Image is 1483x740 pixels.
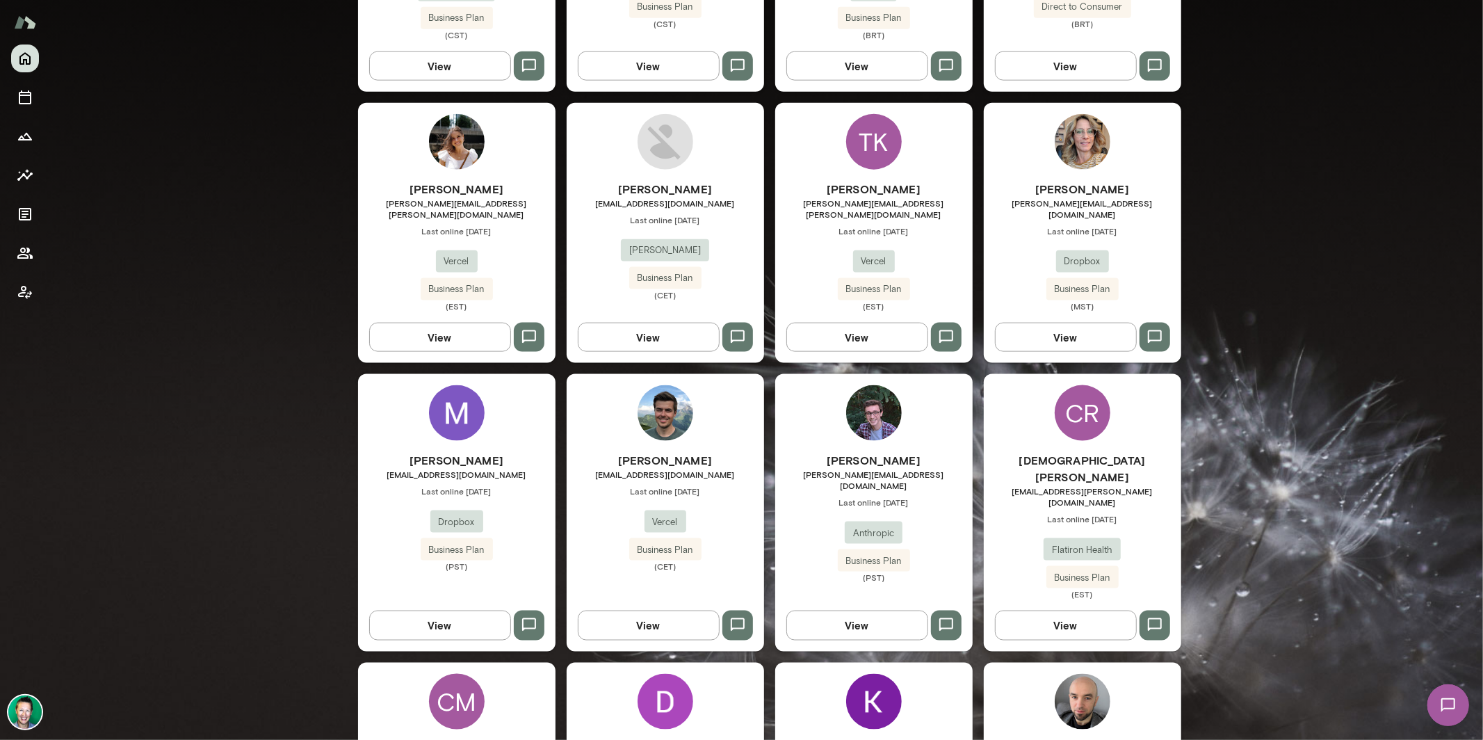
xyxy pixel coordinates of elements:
[11,200,39,228] button: Documents
[11,239,39,267] button: Members
[436,255,478,268] span: Vercel
[567,289,764,300] span: (CET)
[11,83,39,111] button: Sessions
[984,225,1181,236] span: Last online [DATE]
[984,485,1181,508] span: [EMAIL_ADDRESS][PERSON_NAME][DOMAIN_NAME]
[775,469,973,491] span: [PERSON_NAME][EMAIL_ADDRESS][DOMAIN_NAME]
[846,674,902,730] img: Kristina Nazmutdinova
[11,278,39,306] button: Client app
[775,497,973,508] span: Last online [DATE]
[838,11,910,25] span: Business Plan
[984,588,1181,600] span: (EST)
[995,611,1137,640] button: View
[786,51,928,81] button: View
[846,114,902,170] div: TK
[629,271,702,285] span: Business Plan
[358,225,556,236] span: Last online [DATE]
[358,469,556,480] span: [EMAIL_ADDRESS][DOMAIN_NAME]
[775,198,973,220] span: [PERSON_NAME][EMAIL_ADDRESS][PERSON_NAME][DOMAIN_NAME]
[358,300,556,312] span: (EST)
[638,114,693,170] img: Ruben Segura
[775,452,973,469] h6: [PERSON_NAME]
[775,225,973,236] span: Last online [DATE]
[638,674,693,730] img: Daniel Guillen
[853,255,895,268] span: Vercel
[838,282,910,296] span: Business Plan
[1044,543,1121,557] span: Flatiron Health
[621,243,709,257] span: [PERSON_NAME]
[845,526,902,540] span: Anthropic
[567,485,764,497] span: Last online [DATE]
[786,323,928,352] button: View
[567,181,764,198] h6: [PERSON_NAME]
[775,300,973,312] span: (EST)
[358,485,556,497] span: Last online [DATE]
[421,543,493,557] span: Business Plan
[995,51,1137,81] button: View
[629,543,702,557] span: Business Plan
[1056,255,1109,268] span: Dropbox
[421,11,493,25] span: Business Plan
[995,323,1137,352] button: View
[369,323,511,352] button: View
[567,561,764,572] span: (CET)
[567,452,764,469] h6: [PERSON_NAME]
[421,282,493,296] span: Business Plan
[358,29,556,40] span: (CST)
[984,300,1181,312] span: (MST)
[429,385,485,441] img: Mark Shuster
[1055,114,1110,170] img: Barb Adams
[567,18,764,29] span: (CST)
[578,51,720,81] button: View
[567,198,764,209] span: [EMAIL_ADDRESS][DOMAIN_NAME]
[846,385,902,441] img: Joe Benton
[14,9,36,35] img: Mento
[1046,282,1119,296] span: Business Plan
[358,452,556,469] h6: [PERSON_NAME]
[838,554,910,568] span: Business Plan
[984,18,1181,29] span: (BRT)
[358,181,556,198] h6: [PERSON_NAME]
[11,122,39,150] button: Growth Plan
[358,198,556,220] span: [PERSON_NAME][EMAIL_ADDRESS][PERSON_NAME][DOMAIN_NAME]
[984,513,1181,524] span: Last online [DATE]
[1046,571,1119,585] span: Business Plan
[430,515,483,529] span: Dropbox
[567,214,764,225] span: Last online [DATE]
[578,611,720,640] button: View
[984,181,1181,198] h6: [PERSON_NAME]
[645,515,686,529] span: Vercel
[369,611,511,640] button: View
[1055,674,1110,730] img: Karol Gil
[638,385,693,441] img: Chris Widmaier
[369,51,511,81] button: View
[358,561,556,572] span: (PST)
[984,452,1181,485] h6: [DEMOGRAPHIC_DATA][PERSON_NAME]
[8,695,42,729] img: Brian Lawrence
[775,29,973,40] span: (BRT)
[786,611,928,640] button: View
[775,572,973,583] span: (PST)
[567,469,764,480] span: [EMAIL_ADDRESS][DOMAIN_NAME]
[11,161,39,189] button: Insights
[578,323,720,352] button: View
[429,674,485,730] div: CM
[429,114,485,170] img: Kathryn Middleton
[1055,385,1110,441] div: CR
[775,181,973,198] h6: [PERSON_NAME]
[11,45,39,72] button: Home
[984,198,1181,220] span: [PERSON_NAME][EMAIL_ADDRESS][DOMAIN_NAME]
